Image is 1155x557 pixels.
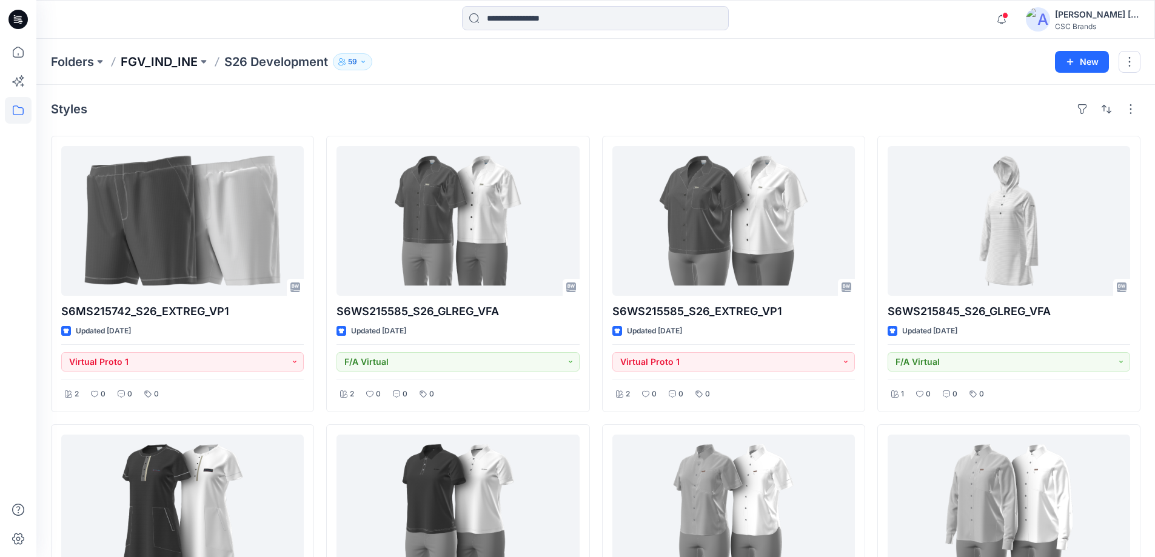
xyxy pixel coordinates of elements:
p: 0 [154,388,159,401]
h4: Styles [51,102,87,116]
p: 2 [626,388,630,401]
p: 0 [652,388,657,401]
p: S26 Development [224,53,328,70]
a: S6WS215585_S26_EXTREG_VP1 [612,146,855,296]
img: avatar [1026,7,1050,32]
a: S6WS215585_S26_GLREG_VFA [336,146,579,296]
p: S6MS215742_S26_EXTREG_VP1 [61,303,304,320]
p: S6WS215845_S26_GLREG_VFA [888,303,1130,320]
p: 0 [376,388,381,401]
a: FGV_IND_INE [121,53,198,70]
p: S6WS215585_S26_EXTREG_VP1 [612,303,855,320]
button: New [1055,51,1109,73]
div: CSC Brands [1055,22,1140,31]
p: 0 [127,388,132,401]
p: 0 [926,388,931,401]
p: 0 [952,388,957,401]
button: 59 [333,53,372,70]
p: Updated [DATE] [627,325,682,338]
p: 1 [901,388,904,401]
p: Updated [DATE] [76,325,131,338]
p: 2 [75,388,79,401]
div: [PERSON_NAME] [PERSON_NAME] [1055,7,1140,22]
p: 0 [403,388,407,401]
p: 0 [705,388,710,401]
a: S6MS215742_S26_EXTREG_VP1 [61,146,304,296]
p: 0 [979,388,984,401]
p: 0 [678,388,683,401]
p: S6WS215585_S26_GLREG_VFA [336,303,579,320]
p: Updated [DATE] [351,325,406,338]
p: Updated [DATE] [902,325,957,338]
p: 59 [348,55,357,68]
p: 0 [429,388,434,401]
a: Folders [51,53,94,70]
p: 2 [350,388,354,401]
p: 0 [101,388,105,401]
a: S6WS215845_S26_GLREG_VFA [888,146,1130,296]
